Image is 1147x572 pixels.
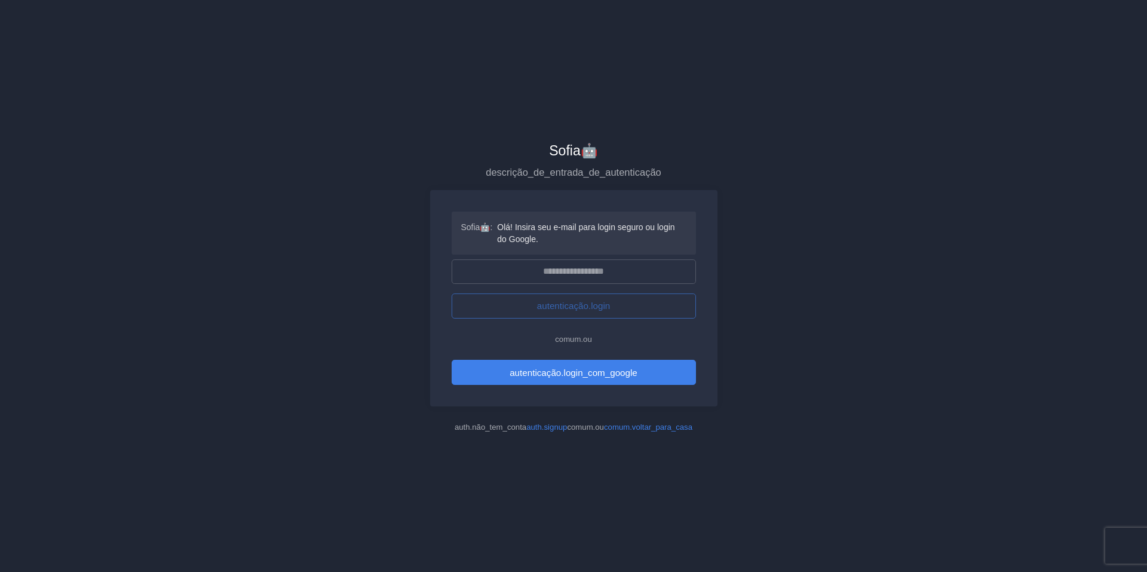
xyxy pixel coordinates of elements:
[455,423,526,432] font: auth.não_tem_conta
[490,222,492,232] font: :
[510,367,637,377] font: autenticação.login_com_google
[549,143,598,158] font: Sofia🤖
[497,222,674,244] font: Olá! Insira seu e-mail para login seguro ou login do Google.
[555,335,592,344] font: comum.ou
[486,167,661,178] font: descrição_de_entrada_de_autenticação
[526,423,567,432] a: auth.signup
[461,222,490,232] font: Sofia🤖
[604,423,692,432] a: comum.voltar_para_casa
[452,360,696,385] button: autenticação.login_com_google
[567,423,604,432] font: comum.ou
